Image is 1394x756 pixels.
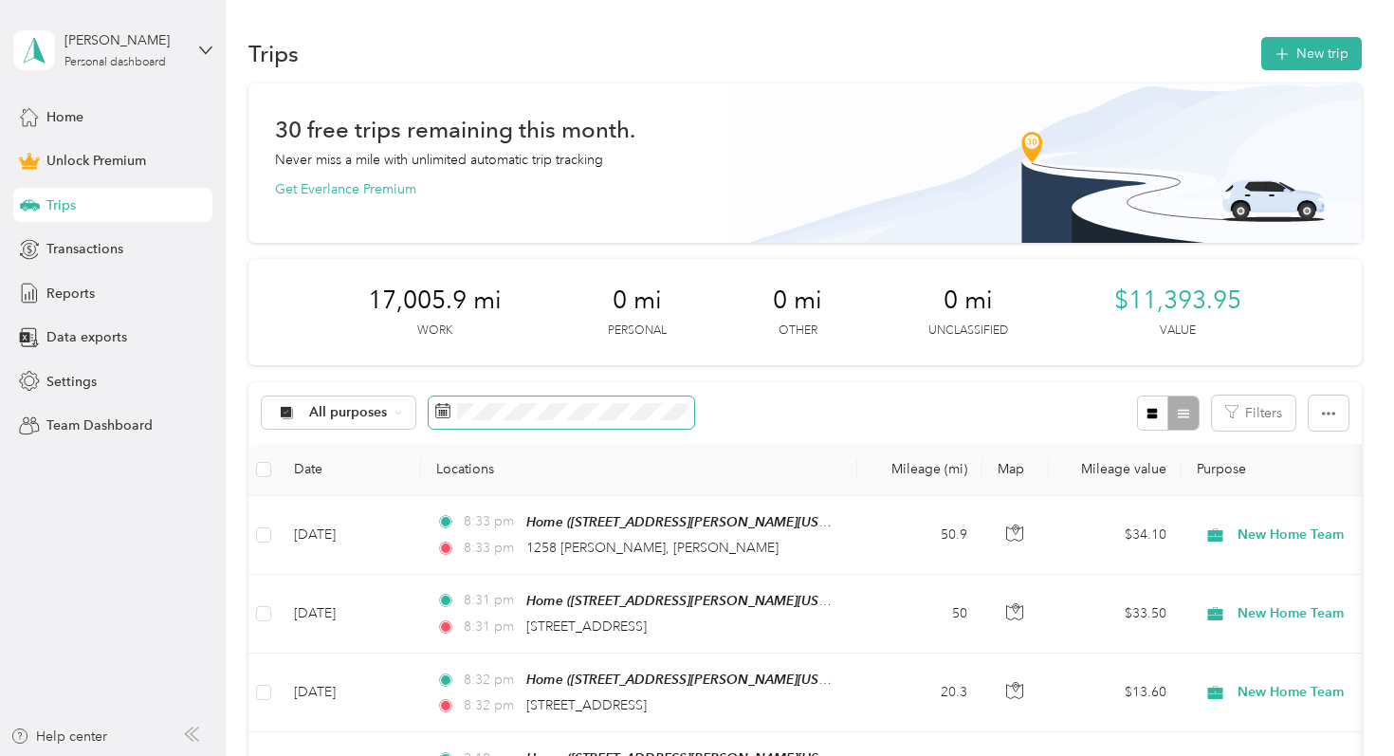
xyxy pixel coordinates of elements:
[608,323,667,340] p: Personal
[526,514,868,530] span: Home ([STREET_ADDRESS][PERSON_NAME][US_STATE])
[10,727,107,747] button: Help center
[64,57,166,68] div: Personal dashboard
[1049,654,1182,732] td: $13.60
[275,120,635,139] h1: 30 free trips remaining this month.
[464,695,518,716] span: 8:32 pm
[1160,323,1196,340] p: Value
[1288,650,1394,756] iframe: Everlance-gr Chat Button Frame
[526,697,647,713] span: [STREET_ADDRESS]
[526,540,779,556] span: 1258 [PERSON_NAME], [PERSON_NAME]
[46,195,76,215] span: Trips
[279,654,421,732] td: [DATE]
[309,406,388,419] span: All purposes
[464,590,518,611] span: 8:31 pm
[464,511,518,532] span: 8:33 pm
[46,372,97,392] span: Settings
[1049,496,1182,575] td: $34.10
[982,444,1049,496] th: Map
[46,415,153,435] span: Team Dashboard
[275,179,416,199] button: Get Everlance Premium
[421,444,857,496] th: Locations
[464,538,518,559] span: 8:33 pm
[275,150,603,170] p: Never miss a mile with unlimited automatic trip tracking
[779,323,817,340] p: Other
[248,44,299,64] h1: Trips
[279,496,421,575] td: [DATE]
[526,618,647,635] span: [STREET_ADDRESS]
[928,323,1008,340] p: Unclassified
[727,83,1362,243] img: Banner
[46,151,146,171] span: Unlock Premium
[417,323,452,340] p: Work
[279,575,421,654] td: [DATE]
[1049,444,1182,496] th: Mileage value
[464,670,518,691] span: 8:32 pm
[64,30,183,50] div: [PERSON_NAME]
[46,327,127,347] span: Data exports
[1049,575,1182,654] td: $33.50
[857,496,982,575] td: 50.9
[613,286,662,316] span: 0 mi
[46,284,95,304] span: Reports
[944,286,993,316] span: 0 mi
[464,617,518,637] span: 8:31 pm
[857,444,982,496] th: Mileage (mi)
[526,672,868,688] span: Home ([STREET_ADDRESS][PERSON_NAME][US_STATE])
[1114,286,1241,316] span: $11,393.95
[46,239,123,259] span: Transactions
[1212,396,1295,431] button: Filters
[1261,37,1362,70] button: New trip
[526,593,868,609] span: Home ([STREET_ADDRESS][PERSON_NAME][US_STATE])
[857,654,982,732] td: 20.3
[279,444,421,496] th: Date
[368,286,502,316] span: 17,005.9 mi
[857,575,982,654] td: 50
[773,286,822,316] span: 0 mi
[46,107,83,127] span: Home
